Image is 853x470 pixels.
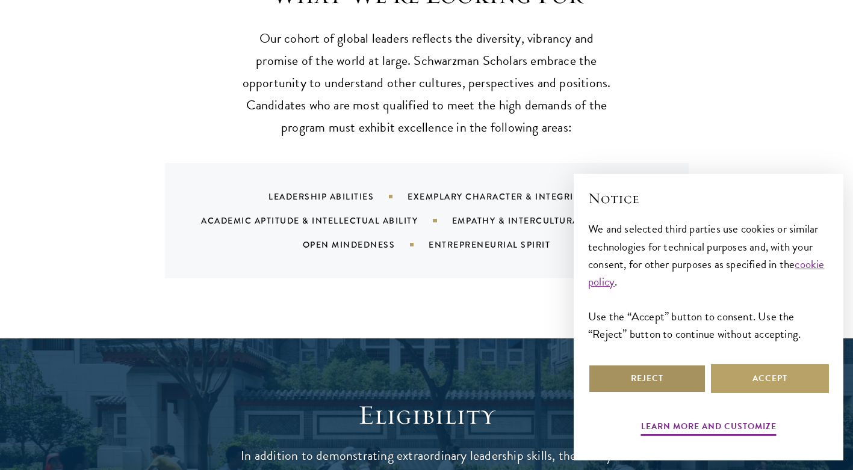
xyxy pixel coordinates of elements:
[201,215,451,227] div: Academic Aptitude & Intellectual Ability
[240,28,613,139] p: Our cohort of global leaders reflects the diversity, vibrancy and promise of the world at large. ...
[268,191,408,203] div: Leadership Abilities
[408,191,615,203] div: Exemplary Character & Integrity
[711,364,829,393] button: Accept
[452,215,682,227] div: Empathy & Intercultural Competency
[588,364,706,393] button: Reject
[641,419,777,438] button: Learn more and customize
[429,239,580,251] div: Entrepreneurial Spirit
[588,188,829,209] h2: Notice
[588,255,825,290] a: cookie policy
[588,220,829,342] div: We and selected third parties use cookies or similar technologies for technical purposes and, wit...
[240,398,613,432] h2: Eligibility
[303,239,429,251] div: Open Mindedness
